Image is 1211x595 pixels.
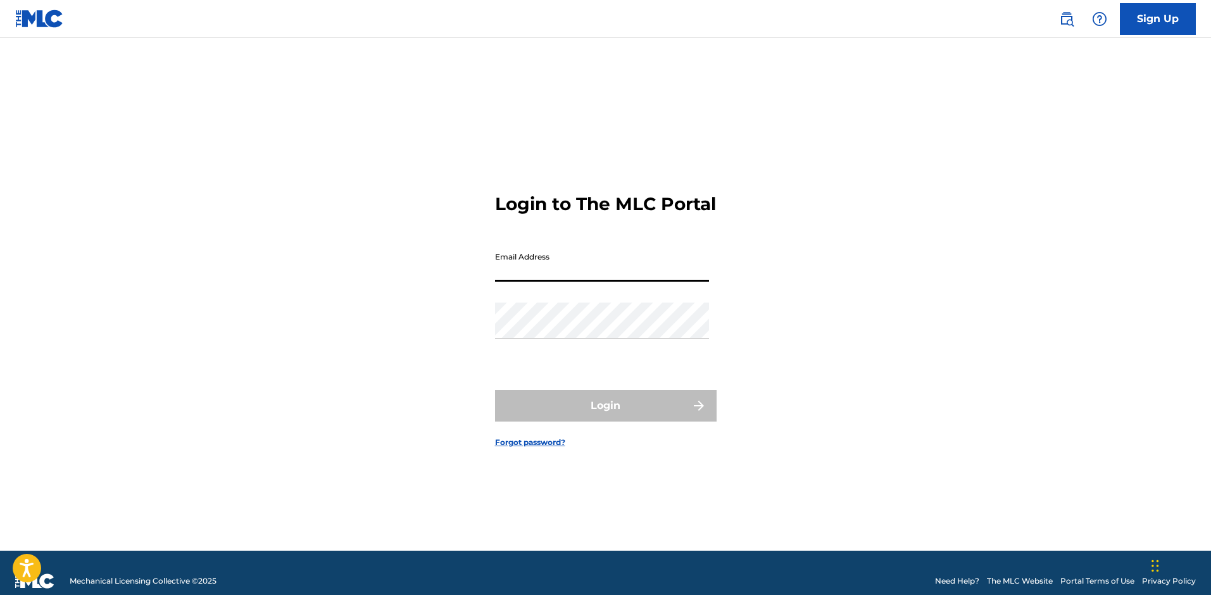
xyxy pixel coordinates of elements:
[495,437,565,448] a: Forgot password?
[495,193,716,215] h3: Login to The MLC Portal
[1148,534,1211,595] iframe: Chat Widget
[1060,575,1134,587] a: Portal Terms of Use
[1142,575,1196,587] a: Privacy Policy
[15,573,54,589] img: logo
[70,575,216,587] span: Mechanical Licensing Collective © 2025
[15,9,64,28] img: MLC Logo
[1059,11,1074,27] img: search
[987,575,1053,587] a: The MLC Website
[1151,547,1159,585] div: Drag
[935,575,979,587] a: Need Help?
[1087,6,1112,32] div: Help
[1092,11,1107,27] img: help
[1054,6,1079,32] a: Public Search
[1120,3,1196,35] a: Sign Up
